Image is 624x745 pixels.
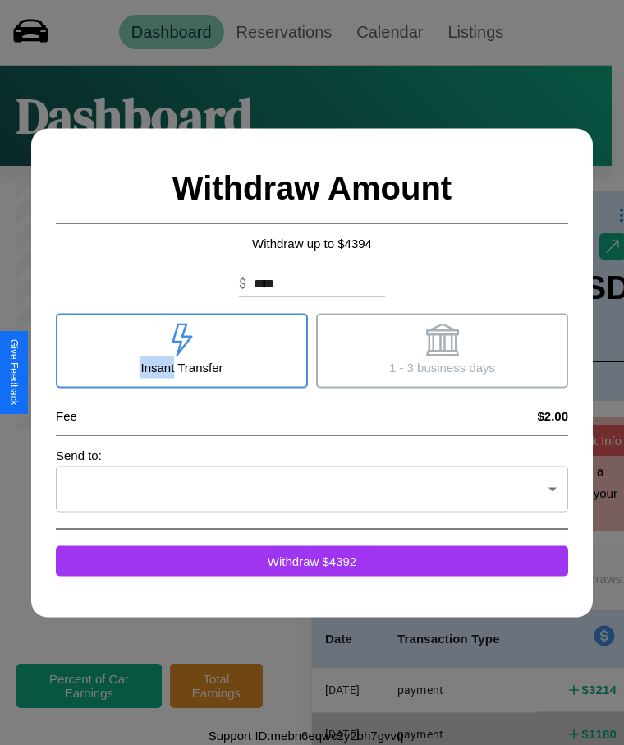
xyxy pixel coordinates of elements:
[8,339,20,406] div: Give Feedback
[239,274,246,293] p: $
[56,232,568,254] p: Withdraw up to $ 4394
[56,153,568,223] h2: Withdraw Amount
[56,545,568,576] button: Withdraw $4392
[537,408,568,422] h4: $2.00
[389,356,495,378] p: 1 - 3 business days
[140,356,223,378] p: Insant Transfer
[56,404,77,426] p: Fee
[56,444,568,466] p: Send to:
